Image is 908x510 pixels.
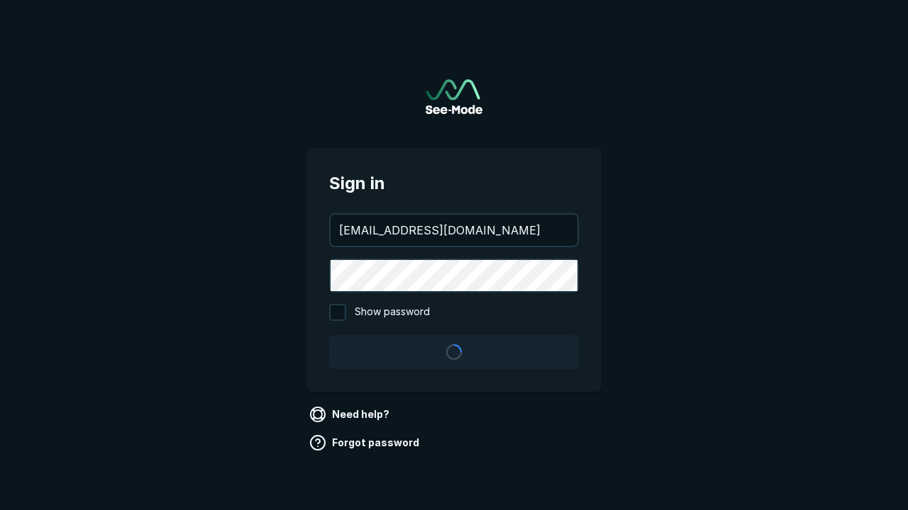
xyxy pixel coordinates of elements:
span: Sign in [329,171,579,196]
a: Need help? [306,403,395,426]
img: See-Mode Logo [426,79,482,114]
input: your@email.com [331,215,577,246]
a: Go to sign in [426,79,482,114]
span: Show password [355,304,430,321]
a: Forgot password [306,431,425,454]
